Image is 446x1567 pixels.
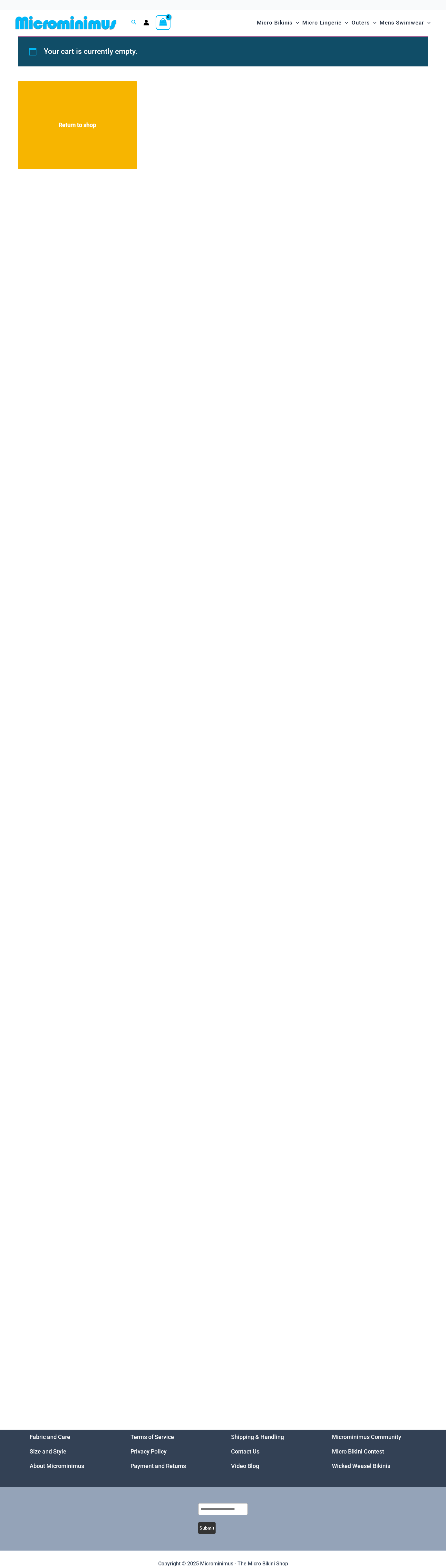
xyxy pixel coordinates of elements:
[30,1448,66,1455] a: Size and Style
[231,1430,316,1473] nav: Menu
[231,1434,284,1440] a: Shipping & Handling
[198,1522,216,1534] button: Submit
[332,1448,384,1455] a: Micro Bikini Contest
[156,15,170,30] a: View Shopping Cart, empty
[424,15,431,31] span: Menu Toggle
[131,1430,215,1473] nav: Menu
[131,1448,167,1455] a: Privacy Policy
[370,15,376,31] span: Menu Toggle
[378,13,432,33] a: Mens SwimwearMenu ToggleMenu Toggle
[255,13,301,33] a: Micro BikinisMenu ToggleMenu Toggle
[30,1430,114,1473] nav: Menu
[332,1430,417,1473] nav: Menu
[231,1430,316,1473] aside: Footer Widget 3
[332,1463,390,1469] a: Wicked Weasel Bikinis
[30,1430,114,1473] aside: Footer Widget 1
[143,20,149,25] a: Account icon link
[332,1430,417,1473] aside: Footer Widget 4
[342,15,348,31] span: Menu Toggle
[13,15,119,30] img: MM SHOP LOGO FLAT
[30,1463,84,1469] a: About Microminimus
[380,15,424,31] span: Mens Swimwear
[231,1463,259,1469] a: Video Blog
[18,36,428,66] div: Your cart is currently empty.
[131,19,137,27] a: Search icon link
[131,1434,174,1440] a: Terms of Service
[301,13,350,33] a: Micro LingerieMenu ToggleMenu Toggle
[131,1430,215,1473] aside: Footer Widget 2
[350,13,378,33] a: OutersMenu ToggleMenu Toggle
[131,1463,186,1469] a: Payment and Returns
[352,15,370,31] span: Outers
[231,1448,259,1455] a: Contact Us
[18,81,137,169] a: Return to shop
[257,15,293,31] span: Micro Bikinis
[332,1434,401,1440] a: Microminimus Community
[302,15,342,31] span: Micro Lingerie
[30,1434,70,1440] a: Fabric and Care
[254,12,433,34] nav: Site Navigation
[293,15,299,31] span: Menu Toggle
